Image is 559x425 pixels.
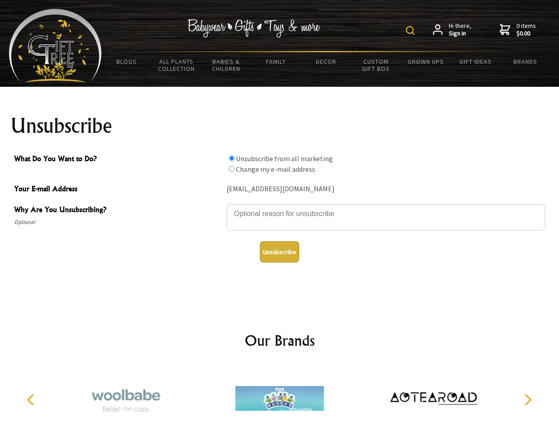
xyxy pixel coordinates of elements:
h1: Unsubscribe [11,115,549,136]
strong: Sign in [449,30,471,38]
span: Your E-mail Address [14,183,222,196]
a: 0 items$0.00 [500,22,536,38]
a: All Plants Collection [152,52,202,78]
a: BLOGS [102,52,152,71]
a: Grown Ups [401,52,451,71]
span: What Do You Want to Do? [14,153,222,166]
span: Why Are You Unsubscribing? [14,204,222,217]
button: Unsubscribe [260,241,299,263]
a: Brands [501,52,551,71]
button: Next [518,390,537,410]
strong: $0.00 [517,30,536,38]
img: product search [406,26,415,35]
img: Babywear - Gifts - Toys & more [188,19,320,38]
input: What Do You Want to Do? [229,166,235,172]
textarea: Why Are You Unsubscribing? [227,204,545,231]
a: Hi there,Sign in [433,22,471,38]
a: Family [251,52,301,71]
input: What Do You Want to Do? [229,155,235,161]
div: [EMAIL_ADDRESS][DOMAIN_NAME] [227,182,545,196]
a: Decor [301,52,351,71]
img: Babyware - Gifts - Toys and more... [9,9,102,82]
h2: Our Brands [18,330,542,351]
span: Optional [14,217,222,228]
label: Change my e-mail address [236,165,315,174]
span: Hi there, [449,22,471,38]
span: 0 items [517,22,536,38]
button: Previous [22,390,42,410]
a: Custom Gift Box [351,52,401,78]
a: Babies & Children [201,52,251,78]
label: Unsubscribe from all marketing [236,154,333,163]
a: Gift Ideas [451,52,501,71]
